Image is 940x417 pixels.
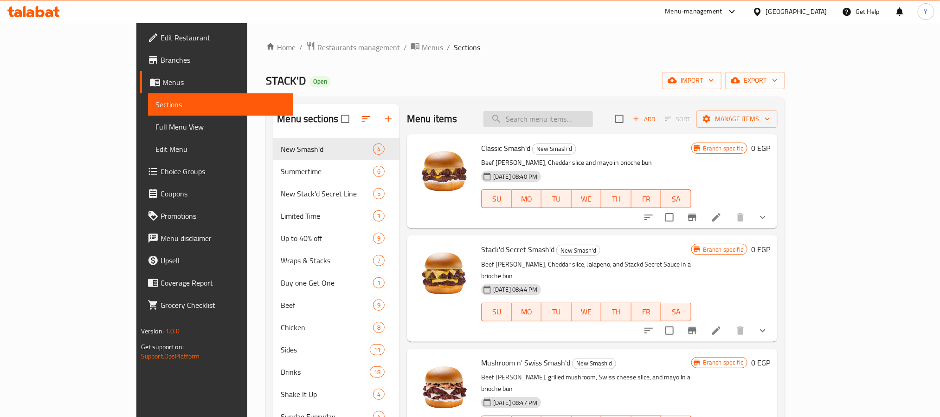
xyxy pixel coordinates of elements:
[414,356,474,416] img: Mushroom n' Swiss Smash'd
[665,305,688,319] span: SA
[447,42,450,53] li: /
[370,368,384,377] span: 18
[140,26,293,49] a: Edit Restaurant
[752,319,774,342] button: show more
[141,325,164,337] span: Version:
[273,272,399,294] div: Buy one Get One1
[140,160,293,182] a: Choice Groups
[729,319,752,342] button: delete
[481,157,691,169] p: Beef [PERSON_NAME], Cheddar slice and mayo in brioche bun
[281,255,373,266] span: Wraps & Stacks
[629,112,659,126] span: Add item
[273,316,399,339] div: Chicken8
[541,303,572,321] button: TU
[481,242,554,256] span: Stack'd Secret Smash'd
[557,245,600,256] span: New Smash'd
[681,206,703,228] button: Branch-specific-item
[483,111,593,127] input: search
[140,294,293,316] a: Grocery Checklist
[696,111,778,128] button: Manage items
[141,341,184,353] span: Get support on:
[373,322,385,333] div: items
[661,189,691,208] button: SA
[681,319,703,342] button: Branch-specific-item
[481,356,570,370] span: Mushroom n' Swiss Smash'd
[281,277,373,288] span: Buy one Get One
[273,383,399,405] div: Shake It Up4
[140,227,293,249] a: Menu disclaimer
[489,398,541,407] span: [DATE] 08:47 PM
[266,41,785,53] nav: breadcrumb
[481,303,511,321] button: SU
[273,294,399,316] div: Beef9
[601,303,631,321] button: TH
[373,323,384,332] span: 8
[148,93,293,116] a: Sections
[699,245,747,254] span: Branch specific
[711,212,722,223] a: Edit menu item
[373,389,385,400] div: items
[729,206,752,228] button: delete
[556,245,600,256] div: New Smash'd
[370,345,384,354] span: 11
[161,300,286,311] span: Grocery Checklist
[373,210,385,222] div: items
[637,319,660,342] button: sort-choices
[373,145,384,154] span: 4
[766,7,827,17] div: [GEOGRAPHIC_DATA]
[605,305,628,319] span: TH
[273,227,399,249] div: Up to 40% off9
[277,112,338,126] h2: Menu sections
[481,141,530,155] span: Classic Smash'd
[631,303,662,321] button: FR
[757,212,768,223] svg: Show Choices
[161,255,286,266] span: Upsell
[273,205,399,227] div: Limited Time3
[281,322,373,333] span: Chicken
[422,42,443,53] span: Menus
[572,303,602,321] button: WE
[665,6,722,17] div: Menu-management
[281,389,373,400] span: Shake It Up
[373,166,385,177] div: items
[573,358,616,369] span: New Smash'd
[670,75,714,86] span: import
[161,54,286,65] span: Branches
[751,142,770,155] h6: 0 EGP
[601,189,631,208] button: TH
[610,109,629,129] span: Select section
[140,249,293,272] a: Upsell
[635,192,658,206] span: FR
[751,356,770,369] h6: 0 EGP
[575,192,598,206] span: WE
[725,72,785,89] button: export
[155,143,286,155] span: Edit Menu
[306,41,400,53] a: Restaurants management
[281,166,373,177] span: Summertime
[165,325,180,337] span: 1.0.0
[373,255,385,266] div: items
[481,259,691,282] p: Beef [PERSON_NAME], Cheddar slice, Jalapeno, and Stackd Secret Sauce in a brioche bun
[370,366,385,378] div: items
[281,188,373,199] div: New Stack'd Secret Line
[631,189,662,208] button: FR
[414,243,474,302] img: Stack'd Secret Smash'd
[659,112,696,126] span: Select section first
[662,72,721,89] button: import
[704,113,770,125] span: Manage items
[481,189,511,208] button: SU
[373,277,385,288] div: items
[309,76,331,87] div: Open
[281,233,373,244] div: Up to 40% off
[140,71,293,93] a: Menus
[281,210,373,222] span: Limited Time
[512,303,542,321] button: MO
[370,344,385,355] div: items
[660,321,679,340] span: Select to update
[155,121,286,132] span: Full Menu View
